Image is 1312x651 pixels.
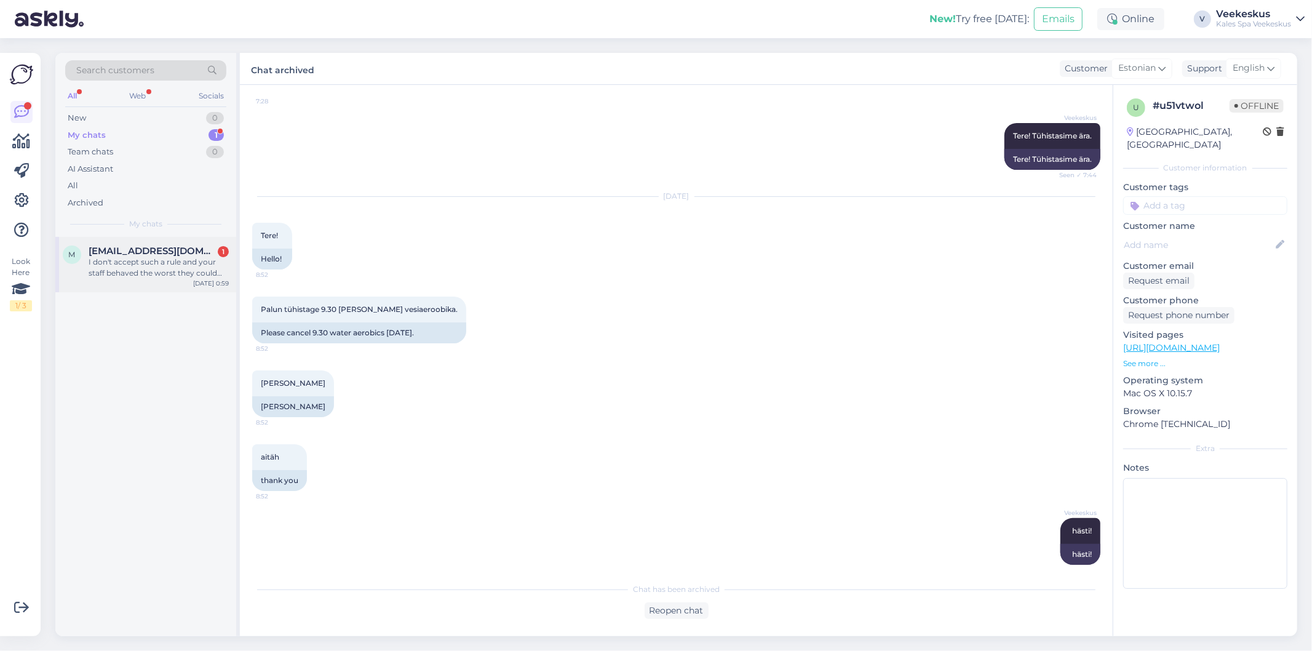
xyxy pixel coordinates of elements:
input: Add a tag [1123,196,1287,215]
div: Request email [1123,273,1195,289]
div: Online [1097,8,1164,30]
span: 8:52 [256,492,302,501]
div: Support [1182,62,1222,75]
div: All [65,88,79,104]
span: [PERSON_NAME] [261,378,325,388]
div: thank you [252,470,307,491]
img: Askly Logo [10,63,33,86]
p: See more ... [1123,358,1287,369]
div: AI Assistant [68,163,113,175]
div: Veekeskus [1216,9,1291,19]
div: Customer [1060,62,1108,75]
span: Seen ✓ 7:44 [1051,170,1097,180]
p: Customer email [1123,260,1287,273]
div: Socials [196,88,226,104]
div: Web [127,88,149,104]
span: My chats [129,218,162,230]
span: Tere! [261,231,278,240]
span: hästi! [1072,526,1092,535]
div: Look Here [10,256,32,311]
span: Estonian [1118,62,1156,75]
span: Tere! Tühistasime ära. [1013,131,1092,140]
p: Operating system [1123,374,1287,387]
div: All [68,180,78,192]
div: Please cancel 9.30 water aerobics [DATE]. [252,322,466,343]
span: m [69,250,76,259]
p: Customer phone [1123,294,1287,307]
div: 0 [206,146,224,158]
span: Veekeskus [1051,113,1097,122]
span: mahdism775@gmail.com [89,246,217,257]
div: I don't accept such a rule and your staff behaved the worst they could with a customer and your s... [89,257,229,279]
p: Mac OS X 10.15.7 [1123,387,1287,400]
span: 7:28 [256,97,302,106]
div: Archived [68,197,103,209]
span: 8:52 [256,418,302,427]
div: [GEOGRAPHIC_DATA], [GEOGRAPHIC_DATA] [1127,126,1263,151]
p: Customer tags [1123,181,1287,194]
div: [DATE] 0:59 [193,279,229,288]
button: Emails [1034,7,1083,31]
p: Browser [1123,405,1287,418]
div: Reopen chat [645,602,709,619]
span: u [1133,103,1139,112]
span: Chat has been archived [633,584,720,595]
div: Hello! [252,249,292,270]
div: hästi! [1060,544,1100,565]
a: [URL][DOMAIN_NAME] [1123,342,1220,353]
div: Tere! Tühistasime ära. [1004,149,1100,170]
div: New [68,112,86,124]
div: 1 / 3 [10,300,32,311]
span: Palun tühistage 9.30 [PERSON_NAME] vesiaeroobika. [261,305,458,314]
a: VeekeskusKales Spa Veekeskus [1216,9,1305,29]
div: # u51vtwol [1153,98,1230,113]
div: Team chats [68,146,113,158]
label: Chat archived [251,60,314,77]
p: Chrome [TECHNICAL_ID] [1123,418,1287,431]
p: Notes [1123,461,1287,474]
div: Request phone number [1123,307,1234,324]
div: Kales Spa Veekeskus [1216,19,1291,29]
span: 8:52 [256,344,302,353]
p: Customer name [1123,220,1287,233]
span: Veekeskus [1051,508,1097,517]
span: Offline [1230,99,1284,113]
span: aitäh [261,452,279,461]
div: Extra [1123,443,1287,454]
div: 0 [206,112,224,124]
div: My chats [68,129,106,142]
b: New! [929,13,956,25]
div: 1 [209,129,224,142]
input: Add name [1124,238,1273,252]
p: Visited pages [1123,329,1287,341]
div: 1 [218,246,229,257]
div: Try free [DATE]: [929,12,1029,26]
span: 8:52 [256,270,302,279]
div: V [1194,10,1211,28]
div: [PERSON_NAME] [252,396,334,417]
div: [DATE] [252,191,1100,202]
span: Search customers [76,64,154,77]
div: Customer information [1123,162,1287,174]
span: English [1233,62,1265,75]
